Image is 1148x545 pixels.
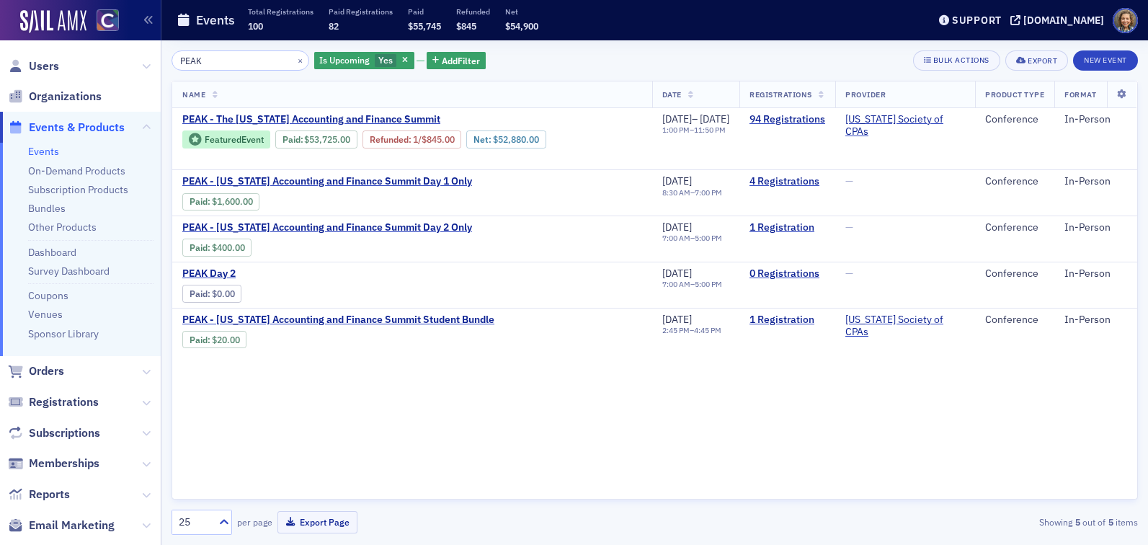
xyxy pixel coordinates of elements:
[182,314,494,327] span: PEAK - Colorado Accounting and Finance Summit Student Bundle
[190,242,208,253] a: Paid
[190,334,208,345] a: Paid
[294,53,307,66] button: ×
[29,363,64,379] span: Orders
[86,9,119,34] a: View Homepage
[985,113,1044,126] div: Conference
[749,314,825,327] a: 1 Registration
[1028,57,1057,65] div: Export
[1072,515,1082,528] strong: 5
[182,221,472,234] span: PEAK - Colorado Accounting and Finance Summit Day 2 Only
[277,511,357,533] button: Export Page
[304,134,350,145] span: $53,725.00
[182,267,424,280] a: PEAK Day 2
[8,363,64,379] a: Orders
[8,456,99,471] a: Memberships
[319,54,370,66] span: Is Upcoming
[845,314,965,339] a: [US_STATE] Society of CPAs
[20,10,86,33] img: SailAMX
[505,6,538,17] p: Net
[190,288,208,299] a: Paid
[28,202,66,215] a: Bundles
[1064,175,1127,188] div: In-Person
[182,113,642,126] a: PEAK - The [US_STATE] Accounting and Finance Summit
[985,175,1044,188] div: Conference
[28,308,63,321] a: Venues
[28,164,125,177] a: On-Demand Products
[845,89,886,99] span: Provider
[29,394,99,410] span: Registrations
[8,120,125,136] a: Events & Products
[662,267,692,280] span: [DATE]
[694,325,721,335] time: 4:45 PM
[408,6,441,17] p: Paid
[695,279,722,289] time: 5:00 PM
[182,130,270,149] div: Featured Event
[29,58,59,74] span: Users
[662,112,692,125] span: [DATE]
[662,313,692,326] span: [DATE]
[1064,221,1127,234] div: In-Person
[1064,113,1127,126] div: In-Person
[985,221,1044,234] div: Conference
[237,515,272,528] label: per page
[28,246,76,259] a: Dashboard
[212,242,245,253] span: $400.00
[845,267,853,280] span: —
[473,134,493,145] span: Net :
[408,20,441,32] span: $55,745
[952,14,1002,27] div: Support
[505,20,538,32] span: $54,900
[212,334,240,345] span: $20.00
[1064,267,1127,280] div: In-Person
[662,125,690,135] time: 1:00 PM
[662,326,721,335] div: –
[8,487,70,502] a: Reports
[212,288,235,299] span: $0.00
[182,221,472,234] a: PEAK - [US_STATE] Accounting and Finance Summit Day 2 Only
[662,279,690,289] time: 7:00 AM
[422,134,455,145] span: $845.00
[845,113,965,138] a: [US_STATE] Society of CPAs
[205,136,264,143] div: Featured Event
[8,89,102,105] a: Organizations
[275,130,357,148] div: Paid: 140 - $5372500
[749,267,825,280] a: 0 Registrations
[179,515,210,530] div: 25
[933,56,989,64] div: Bulk Actions
[8,518,115,533] a: Email Marketing
[442,54,480,67] span: Add Filter
[329,6,393,17] p: Paid Registrations
[378,54,393,66] span: Yes
[28,221,97,234] a: Other Products
[662,234,722,243] div: –
[182,175,472,188] span: PEAK - Colorado Accounting and Finance Summit Day 1 Only
[826,515,1138,528] div: Showing out of items
[1105,515,1116,528] strong: 5
[845,221,853,234] span: —
[282,134,305,145] span: :
[314,52,414,70] div: Yes
[1005,50,1068,71] button: Export
[662,280,722,289] div: –
[8,425,100,441] a: Subscriptions
[845,113,965,138] span: Colorado Society of CPAs
[749,89,812,99] span: Registrations
[28,265,110,278] a: Survey Dashboard
[248,6,313,17] p: Total Registrations
[694,125,726,135] time: 11:50 PM
[370,134,413,145] span: :
[985,267,1044,280] div: Conference
[190,196,212,207] span: :
[662,125,730,135] div: –
[695,233,722,243] time: 5:00 PM
[662,174,692,187] span: [DATE]
[190,242,212,253] span: :
[662,113,730,126] div: –
[456,6,490,17] p: Refunded
[182,193,259,211] div: Paid: 7 - $160000
[1064,89,1096,99] span: Format
[172,50,309,71] input: Search…
[662,325,690,335] time: 2:45 PM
